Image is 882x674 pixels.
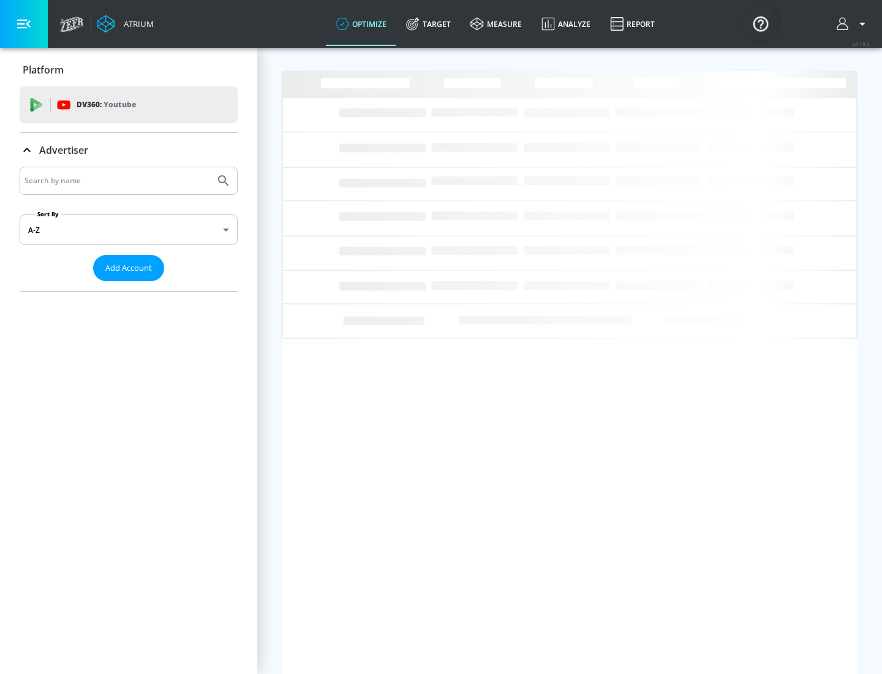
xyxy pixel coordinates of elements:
div: Platform [20,53,238,87]
a: optimize [326,2,396,46]
div: Atrium [119,18,154,29]
div: A-Z [20,214,238,245]
p: Advertiser [39,143,88,157]
span: Add Account [105,261,152,275]
a: Target [396,2,461,46]
a: Report [600,2,665,46]
input: Search by name [24,173,210,189]
div: Advertiser [20,133,238,167]
p: Platform [23,63,64,77]
label: Sort By [35,210,61,218]
div: DV360: Youtube [20,86,238,123]
a: Analyze [532,2,600,46]
button: Add Account [93,255,164,281]
a: Atrium [97,15,154,33]
div: Advertiser [20,167,238,291]
a: measure [461,2,532,46]
nav: list of Advertiser [20,281,238,291]
p: DV360: [77,98,136,112]
span: v 4.19.0 [853,40,870,47]
button: Open Resource Center [744,6,778,40]
p: Youtube [104,98,136,111]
